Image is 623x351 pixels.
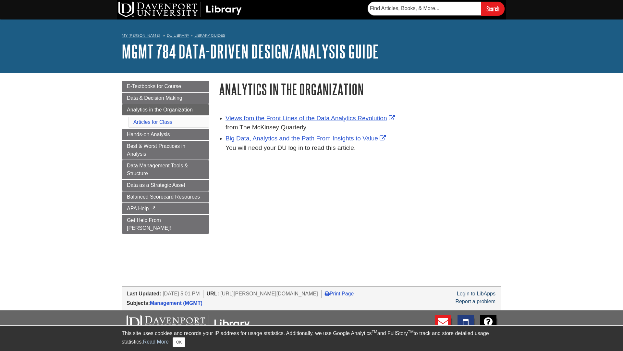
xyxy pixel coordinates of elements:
a: Report a problem [455,299,495,304]
a: Login to LibApps [457,291,495,296]
a: FAQ [480,315,496,338]
span: Last Updated: [127,291,161,296]
a: Data Management Tools & Structure [122,160,209,179]
span: Get Help From [PERSON_NAME]! [127,217,171,231]
a: Balanced Scorecard Resources [122,191,209,202]
span: Data as a Strategic Asset [127,182,185,188]
sup: TM [372,330,377,334]
span: Data & Decision Making [127,95,182,101]
a: Link opens in new window [226,115,397,122]
a: Read More [143,339,169,344]
i: Print Page [325,291,330,296]
a: Best & Worst Practices in Analysis [122,141,209,160]
a: Link opens in new window [226,135,387,142]
nav: breadcrumb [122,31,501,42]
a: E-Textbooks for Course [122,81,209,92]
a: DU Library [167,33,189,38]
a: MGMT 784 Data-Driven Design/Analysis Guide [122,41,379,61]
span: Subjects: [127,300,150,306]
a: Data & Decision Making [122,93,209,104]
a: Get Help From [PERSON_NAME]! [122,215,209,234]
a: Print Page [325,291,354,296]
a: Library Guides [194,33,225,38]
span: E-Textbooks for Course [127,84,181,89]
input: Find Articles, Books, & More... [368,2,481,15]
div: Guide Page Menu [122,81,209,234]
input: Search [481,2,505,16]
span: Balanced Scorecard Resources [127,194,200,200]
a: APA Help [122,203,209,214]
div: You will need your DU log in to read this article. [226,143,501,153]
span: Best & Worst Practices in Analysis [127,143,185,157]
span: [DATE] 5:01 PM [163,291,200,296]
a: Articles for Class [133,119,172,125]
a: Data as a Strategic Asset [122,180,209,191]
a: Management (MGMT) [150,300,202,306]
span: Analytics in the Organization [127,107,193,112]
span: Data Management Tools & Structure [127,163,188,176]
a: E-mail [435,315,451,338]
img: DU Libraries [127,315,250,332]
img: DU Library [118,2,242,17]
div: from The McKinsey Quarterly. [226,123,501,132]
sup: TM [408,330,413,334]
button: Close [173,337,185,347]
a: Analytics in the Organization [122,104,209,115]
span: URL: [207,291,219,296]
a: Text [458,315,474,338]
div: This site uses cookies and records your IP address for usage statistics. Additionally, we use Goo... [122,330,501,347]
span: APA Help [127,206,149,211]
i: This link opens in a new window [150,207,156,211]
a: My [PERSON_NAME] [122,33,160,38]
a: Hands-on Analysis [122,129,209,140]
h1: Analytics in the Organization [219,81,501,97]
form: Searches DU Library's articles, books, and more [368,2,505,16]
span: [URL][PERSON_NAME][DOMAIN_NAME] [220,291,318,296]
span: Hands-on Analysis [127,132,170,137]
